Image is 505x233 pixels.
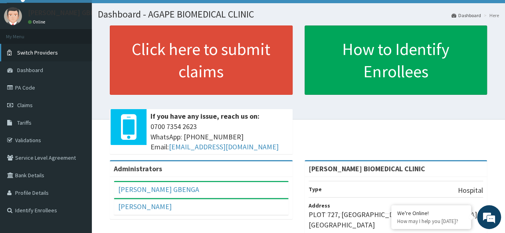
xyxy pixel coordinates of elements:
[151,121,289,152] span: 0700 7354 2623 WhatsApp: [PHONE_NUMBER] Email:
[110,25,293,95] a: Click here to submit claims
[458,185,483,196] p: Hospital
[309,202,330,209] b: Address
[309,186,322,193] b: Type
[17,119,32,126] span: Tariffs
[482,12,499,19] li: Here
[118,185,199,194] a: [PERSON_NAME] GBENGA
[169,142,279,151] a: [EMAIL_ADDRESS][DOMAIN_NAME]
[17,67,43,74] span: Dashboard
[452,12,481,19] a: Dashboard
[305,25,487,95] a: How to Identify Enrollees
[4,7,22,25] img: User Image
[4,151,152,179] textarea: Type your message and hit 'Enter'
[151,112,259,121] b: If you have any issue, reach us on:
[131,4,150,23] div: Minimize live chat window
[309,210,483,230] p: PLOT 727, [GEOGRAPHIC_DATA], [GEOGRAPHIC_DATA], [GEOGRAPHIC_DATA]
[309,164,425,173] strong: [PERSON_NAME] BIOMEDICAL CLINIC
[98,9,499,20] h1: Dashboard - AGAPE BIOMEDICAL CLINIC
[46,67,110,148] span: We're online!
[17,49,58,56] span: Switch Providers
[397,210,465,217] div: We're Online!
[28,19,47,25] a: Online
[118,202,172,211] a: [PERSON_NAME]
[28,9,107,16] p: [PERSON_NAME] GBENGA
[42,45,134,55] div: Chat with us now
[15,40,32,60] img: d_794563401_company_1708531726252_794563401
[114,164,162,173] b: Administrators
[397,218,465,225] p: How may I help you today?
[17,102,33,109] span: Claims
